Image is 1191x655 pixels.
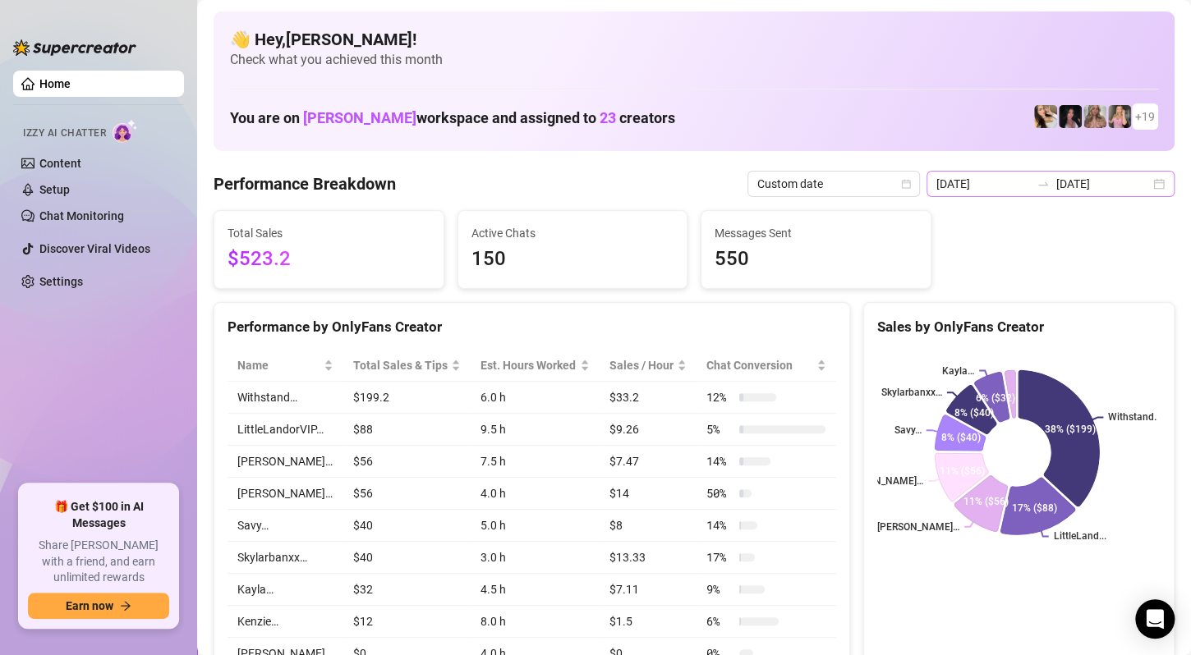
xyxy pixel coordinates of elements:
[609,356,674,374] span: Sales / Hour
[228,414,343,446] td: LittleLandorVIP…
[39,157,81,170] a: Content
[230,28,1158,51] h4: 👋 Hey, [PERSON_NAME] !
[1135,599,1175,639] div: Open Intercom Messenger
[228,224,430,242] span: Total Sales
[353,356,448,374] span: Total Sales & Tips
[840,475,922,487] text: [PERSON_NAME]…
[228,542,343,574] td: Skylarbanxx…
[706,580,733,598] span: 9 %
[343,382,471,414] td: $199.2
[228,478,343,510] td: [PERSON_NAME]…
[303,109,416,126] span: [PERSON_NAME]
[1059,105,1082,128] img: Baby (@babyyyybellaa)
[471,510,600,542] td: 5.0 h
[343,510,471,542] td: $40
[343,574,471,606] td: $32
[600,574,697,606] td: $7.11
[343,478,471,510] td: $56
[228,574,343,606] td: Kayla…
[39,209,124,222] a: Chat Monitoring
[1053,531,1106,543] text: LittleLand...
[228,606,343,638] td: Kenzie…
[28,499,169,531] span: 🎁 Get $100 in AI Messages
[343,446,471,478] td: $56
[237,356,320,374] span: Name
[471,478,600,510] td: 4.0 h
[877,521,959,533] text: [PERSON_NAME]…
[901,179,911,189] span: calendar
[757,172,910,196] span: Custom date
[66,599,113,612] span: Earn now
[471,542,600,574] td: 3.0 h
[471,414,600,446] td: 9.5 h
[343,542,471,574] td: $40
[706,356,813,374] span: Chat Conversion
[481,356,577,374] div: Est. Hours Worked
[28,538,169,586] span: Share [PERSON_NAME] with a friend, and earn unlimited rewards
[230,51,1158,69] span: Check what you achieved this month
[471,606,600,638] td: 8.0 h
[600,510,697,542] td: $8
[343,606,471,638] td: $12
[228,316,836,338] div: Performance by OnlyFans Creator
[600,414,697,446] td: $9.26
[343,350,471,382] th: Total Sales & Tips
[228,244,430,275] span: $523.2
[39,242,150,255] a: Discover Viral Videos
[600,382,697,414] td: $33.2
[1037,177,1050,190] span: to
[471,446,600,478] td: 7.5 h
[697,350,836,382] th: Chat Conversion
[706,388,733,406] span: 12 %
[13,39,136,56] img: logo-BBDzfeDw.svg
[877,316,1161,338] div: Sales by OnlyFans Creator
[600,446,697,478] td: $7.47
[1135,108,1155,126] span: + 19
[228,446,343,478] td: [PERSON_NAME]…
[1056,175,1150,193] input: End date
[1108,105,1131,128] img: Kenzie (@dmaxkenzfree)
[936,175,1030,193] input: Start date
[1034,105,1057,128] img: Avry (@avryjennerfree)
[39,77,71,90] a: Home
[471,224,674,242] span: Active Chats
[471,244,674,275] span: 150
[23,126,106,141] span: Izzy AI Chatter
[600,350,697,382] th: Sales / Hour
[894,424,921,436] text: Savy…
[1037,177,1050,190] span: swap-right
[942,365,974,377] text: Kayla…
[706,452,733,470] span: 14 %
[1108,412,1161,424] text: Withstand…
[120,600,131,611] span: arrow-right
[706,420,733,438] span: 5 %
[881,387,941,398] text: Skylarbanxx…
[600,109,616,126] span: 23
[228,510,343,542] td: Savy…
[706,484,733,502] span: 50 %
[706,612,733,630] span: 6 %
[706,516,733,534] span: 14 %
[600,606,697,638] td: $1.5
[113,119,138,143] img: AI Chatter
[39,183,70,196] a: Setup
[471,382,600,414] td: 6.0 h
[39,275,83,288] a: Settings
[600,478,697,510] td: $14
[600,542,697,574] td: $13.33
[214,172,396,195] h4: Performance Breakdown
[343,414,471,446] td: $88
[228,350,343,382] th: Name
[28,593,169,619] button: Earn nowarrow-right
[715,244,917,275] span: 550
[715,224,917,242] span: Messages Sent
[230,109,675,127] h1: You are on workspace and assigned to creators
[471,574,600,606] td: 4.5 h
[706,548,733,566] span: 17 %
[1083,105,1106,128] img: Kenzie (@dmaxkenz)
[228,382,343,414] td: Withstand…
